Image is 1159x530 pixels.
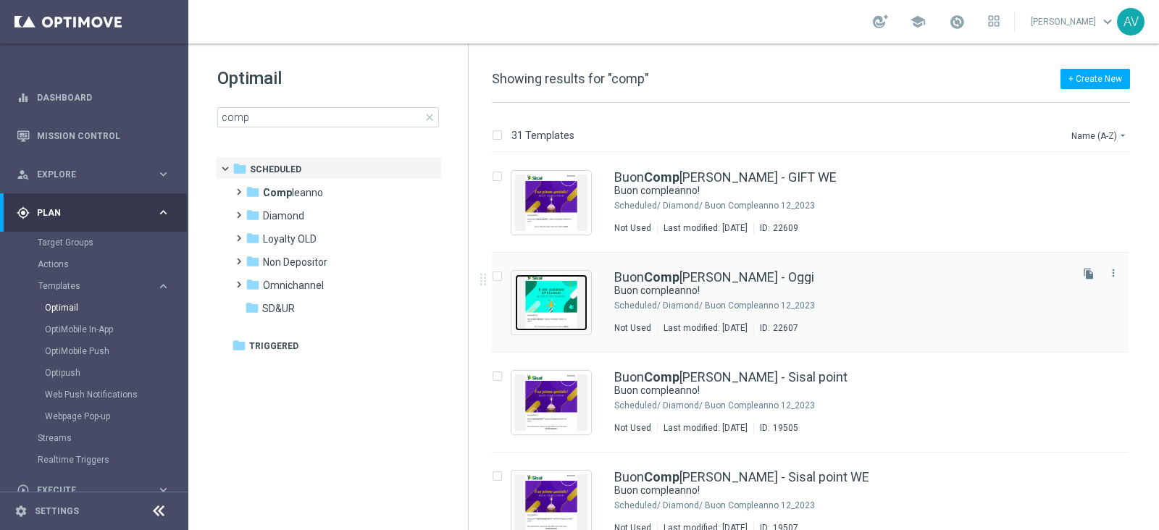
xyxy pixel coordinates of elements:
[16,169,171,180] div: person_search Explore keyboard_arrow_right
[45,302,151,314] a: Optimail
[614,184,1068,198] div: Buon compleanno!
[156,167,170,181] i: keyboard_arrow_right
[424,112,435,123] span: close
[614,171,837,184] a: BuonComp[PERSON_NAME] - GIFT WE
[614,284,1068,298] div: Buon compleanno!
[38,454,151,466] a: Realtime Triggers
[156,279,170,293] i: keyboard_arrow_right
[17,206,156,219] div: Plan
[644,469,679,484] b: Comp
[37,486,156,495] span: Execute
[217,67,439,90] h1: Optimail
[644,169,679,185] b: Comp
[614,500,661,511] div: Scheduled/
[263,186,323,199] span: Compleanno
[644,269,679,285] b: Comp
[663,300,1068,311] div: Scheduled/Diamond/Buon Compleanno 12_2023
[16,92,171,104] div: equalizer Dashboard
[17,484,156,497] div: Execute
[45,345,151,357] a: OptiMobile Push
[614,300,661,311] div: Scheduled/
[16,207,171,219] button: gps_fixed Plan keyboard_arrow_right
[37,117,170,155] a: Mission Control
[37,170,156,179] span: Explore
[1029,11,1117,33] a: [PERSON_NAME]keyboard_arrow_down
[1083,268,1095,279] i: file_copy
[614,471,869,484] a: BuonComp[PERSON_NAME] - Sisal point WE
[37,209,156,217] span: Plan
[263,187,292,198] b: Comp
[515,374,587,431] img: 19505.jpeg
[614,222,651,234] div: Not Used
[515,174,587,231] img: 22609.jpeg
[263,256,327,269] span: Non Depositor
[45,362,187,384] div: Optipush
[614,322,651,334] div: Not Used
[773,222,798,234] div: 22609
[14,505,28,518] i: settings
[45,297,187,319] div: Optimail
[38,232,187,253] div: Target Groups
[614,284,1034,298] a: Buon compleanno!
[614,484,1034,497] a: Buon compleanno!
[1117,8,1145,35] div: AV
[1117,130,1129,141] i: arrow_drop_down
[249,340,298,353] span: Triggered
[1100,14,1116,30] span: keyboard_arrow_down
[614,371,848,384] a: BuonComp[PERSON_NAME] - Sisal point
[38,280,171,292] button: Templates keyboard_arrow_right
[38,275,187,427] div: Templates
[16,130,171,142] div: Mission Control
[614,271,814,284] a: BuonComp[PERSON_NAME] - Oggi
[17,168,30,181] i: person_search
[658,222,753,234] div: Last modified: [DATE]
[156,206,170,219] i: keyboard_arrow_right
[263,209,304,222] span: Diamond
[38,258,151,270] a: Actions
[38,253,187,275] div: Actions
[17,484,30,497] i: play_circle_outline
[477,253,1156,353] div: Press SPACE to select this row.
[232,338,246,353] i: folder
[614,484,1068,497] div: Buon compleanno!
[614,384,1034,397] a: Buon compleanno!
[753,422,798,434] div: ID:
[16,484,171,496] button: play_circle_outline Execute keyboard_arrow_right
[38,237,151,248] a: Target Groups
[477,353,1156,453] div: Press SPACE to select this row.
[1060,69,1130,89] button: + Create New
[246,277,260,292] i: folder
[614,184,1034,198] a: Buon compleanno!
[45,389,151,400] a: Web Push Notifications
[17,91,30,104] i: equalizer
[614,384,1068,397] div: Buon compleanno!
[45,324,151,335] a: OptiMobile In-App
[614,200,661,211] div: Scheduled/
[38,282,156,290] div: Templates
[910,14,926,30] span: school
[233,161,247,176] i: folder
[246,254,260,269] i: folder
[1108,267,1119,279] i: more_vert
[250,163,301,176] span: Scheduled
[246,185,260,199] i: folder
[17,168,156,181] div: Explore
[515,274,587,331] img: 22607.jpeg
[773,322,798,334] div: 22607
[45,367,151,379] a: Optipush
[1070,127,1130,144] button: Name (A-Z)arrow_drop_down
[45,405,187,427] div: Webpage Pop-up
[35,507,79,516] a: Settings
[614,400,661,411] div: Scheduled/
[38,427,187,449] div: Streams
[37,78,170,117] a: Dashboard
[753,322,798,334] div: ID:
[45,340,187,362] div: OptiMobile Push
[477,153,1156,253] div: Press SPACE to select this row.
[217,107,439,127] input: Search Template
[663,500,1068,511] div: Scheduled/Diamond/Buon Compleanno 12_2023
[156,483,170,497] i: keyboard_arrow_right
[663,400,1068,411] div: Scheduled/Diamond/Buon Compleanno 12_2023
